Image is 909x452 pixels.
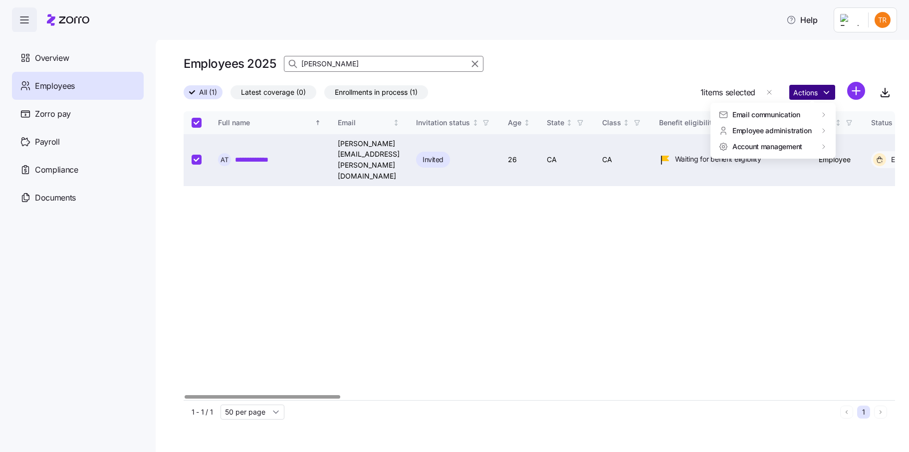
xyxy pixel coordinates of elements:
td: CA [594,134,651,186]
td: Employee [811,134,863,186]
span: A T [221,157,228,163]
td: 26 [500,134,539,186]
td: [PERSON_NAME][EMAIL_ADDRESS][PERSON_NAME][DOMAIN_NAME] [330,134,408,186]
span: Account management [732,142,802,152]
span: Waiting for benefit eligibility [675,154,761,164]
span: Employee administration [732,126,812,136]
span: Email communication [732,110,800,120]
input: Select record 1 [192,155,202,165]
td: CA [539,134,594,186]
span: Invited [423,154,444,166]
